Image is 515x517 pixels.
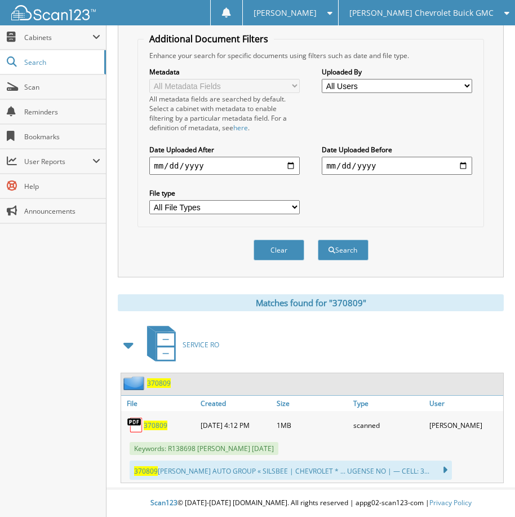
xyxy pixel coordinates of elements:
[254,240,304,260] button: Clear
[429,498,472,507] a: Privacy Policy
[144,51,478,60] div: Enhance your search for specific documents using filters such as date and file type.
[322,157,472,175] input: end
[127,417,144,434] img: PDF.png
[150,498,177,507] span: Scan123
[24,206,100,216] span: Announcements
[149,67,300,77] label: Metadata
[24,182,100,191] span: Help
[123,376,147,390] img: folder2.png
[350,396,427,411] a: Type
[183,340,219,350] span: SERVICE RO
[149,188,300,198] label: File type
[349,10,494,16] span: [PERSON_NAME] Chevrolet Buick GMC
[130,461,452,480] div: [PERSON_NAME] AUTO GROUP « SILSBEE | CHEVROLET * ... UGENSE NO | — CELL: 3...
[134,466,158,476] span: 370809
[459,463,515,517] iframe: Chat Widget
[254,10,317,16] span: [PERSON_NAME]
[24,82,100,92] span: Scan
[149,145,300,154] label: Date Uploaded After
[144,421,167,430] a: 370809
[130,442,278,455] span: Keywords: R138698 [PERSON_NAME] [DATE]
[121,396,198,411] a: File
[118,294,504,311] div: Matches found for "370809"
[198,396,274,411] a: Created
[24,58,99,67] span: Search
[140,322,219,367] a: SERVICE RO
[149,157,300,175] input: start
[11,5,96,20] img: scan123-logo-white.svg
[144,33,274,45] legend: Additional Document Filters
[322,67,472,77] label: Uploaded By
[147,378,171,388] a: 370809
[149,94,300,132] div: All metadata fields are searched by default. Select a cabinet with metadata to enable filtering b...
[318,240,369,260] button: Search
[24,33,92,42] span: Cabinets
[233,123,248,132] a: here
[24,157,92,166] span: User Reports
[274,396,350,411] a: Size
[24,132,100,142] span: Bookmarks
[322,145,472,154] label: Date Uploaded Before
[427,414,503,436] div: [PERSON_NAME]
[106,489,515,517] div: © [DATE]-[DATE] [DOMAIN_NAME]. All rights reserved | appg02-scan123-com |
[24,107,100,117] span: Reminders
[198,414,274,436] div: [DATE] 4:12 PM
[274,414,350,436] div: 1MB
[350,414,427,436] div: scanned
[427,396,503,411] a: User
